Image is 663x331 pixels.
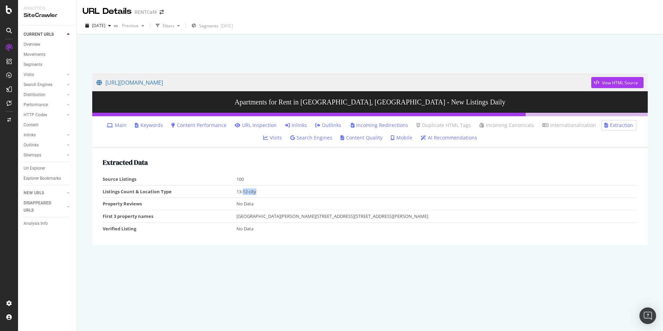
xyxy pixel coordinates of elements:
h3: Apartments for Rent in [GEOGRAPHIC_DATA], [GEOGRAPHIC_DATA] - New Listings Daily [92,91,648,113]
div: Filters [163,23,174,29]
div: RENTCafé [135,9,157,16]
a: Outlinks [24,142,65,149]
td: Listings Count & Location Type [103,185,236,198]
a: NEW URLS [24,189,65,197]
a: Extraction [604,122,633,129]
div: CURRENT URLS [24,31,54,38]
div: HTTP Codes [24,111,47,119]
a: Visits [263,134,282,141]
a: Content [24,121,72,129]
td: 100 [236,173,638,185]
div: Distribution [24,91,45,99]
div: SiteCrawler [24,11,71,19]
a: Sitemaps [24,152,65,159]
a: Content Quality [341,134,382,141]
button: View HTML Source [591,77,644,88]
span: vs [114,23,119,28]
a: Internationalization [542,122,596,129]
td: No Data [236,222,638,235]
td: Property Reviews [103,198,236,210]
a: Distribution [24,91,65,99]
a: Keywords [135,122,163,129]
a: Search Engines [24,81,65,88]
td: [GEOGRAPHIC_DATA][PERSON_NAME][STREET_ADDRESS][STREET_ADDRESS][PERSON_NAME] [236,210,638,222]
a: Movements [24,51,72,58]
a: Performance [24,101,65,109]
td: No Data [236,198,638,210]
div: Performance [24,101,48,109]
a: Url Explorer [24,165,72,172]
a: [URL][DOMAIN_NAME] [96,74,591,91]
td: 13-12-city [236,185,638,198]
a: Content Performance [171,122,226,129]
a: AI Recommendations [421,134,477,141]
button: [DATE] [83,20,114,31]
a: Inlinks [24,131,65,139]
button: Filters [153,20,183,31]
a: Outlinks [315,122,341,129]
div: arrow-right-arrow-left [160,10,164,15]
span: Previous [119,23,139,28]
div: Visits [24,71,34,78]
div: View HTML Source [602,80,638,86]
button: Segments[DATE] [189,20,236,31]
h2: Extracted Data [103,159,637,166]
div: Analytics [24,6,71,11]
span: Segments [199,23,218,29]
div: Overview [24,41,40,48]
div: Segments [24,61,42,68]
a: Visits [24,71,65,78]
a: Incoming Redirections [350,122,408,129]
div: Sitemaps [24,152,41,159]
div: Url Explorer [24,165,45,172]
a: Analysis Info [24,220,72,227]
div: Search Engines [24,81,52,88]
a: DISAPPEARED URLS [24,200,65,214]
a: Search Engines [290,134,332,141]
a: Overview [24,41,72,48]
div: Analysis Info [24,220,48,227]
div: Content [24,121,38,129]
div: Movements [24,51,45,58]
td: First 3 property names [103,210,236,222]
a: Explorer Bookmarks [24,175,72,182]
div: Inlinks [24,131,36,139]
div: [DATE] [221,23,233,29]
a: Segments [24,61,72,68]
span: 2025 Aug. 20th [92,23,105,28]
a: Mobile [391,134,412,141]
td: Source Listings [103,173,236,185]
a: Duplicate HTML Tags [416,122,471,129]
button: Previous [119,20,147,31]
a: Main [107,122,127,129]
a: HTTP Codes [24,111,65,119]
a: Incoming Canonicals [479,122,534,129]
a: Inlinks [285,122,307,129]
a: URL Inspection [235,122,277,129]
div: NEW URLS [24,189,44,197]
a: CURRENT URLS [24,31,65,38]
div: DISAPPEARED URLS [24,200,59,214]
div: URL Details [83,6,132,17]
div: Outlinks [24,142,39,149]
div: Explorer Bookmarks [24,175,61,182]
td: Verified Listing [103,222,236,235]
div: Open Intercom Messenger [639,307,656,324]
